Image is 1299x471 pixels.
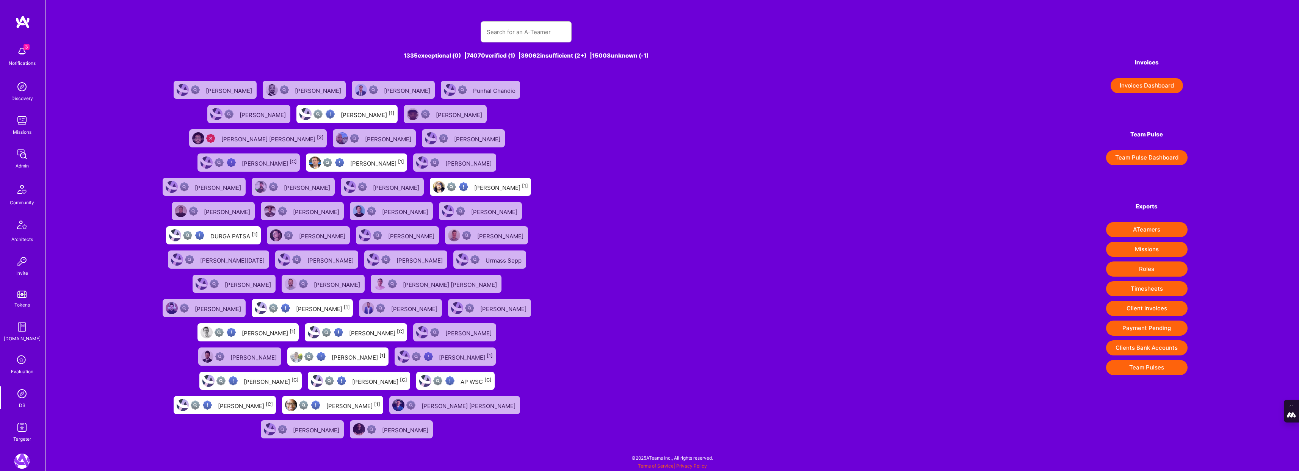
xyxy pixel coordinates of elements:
a: User AvatarNot Scrubbed[PERSON_NAME] [445,296,534,320]
img: High Potential User [317,352,326,361]
img: Admin Search [14,386,30,401]
a: User AvatarNot Scrubbed[PERSON_NAME] [410,320,499,344]
img: Not Scrubbed [191,85,200,94]
button: ATeamers [1106,222,1188,237]
div: [PERSON_NAME] [195,182,243,192]
div: [PERSON_NAME] [PERSON_NAME] [422,400,517,410]
div: [PERSON_NAME] [350,158,404,167]
img: User Avatar [201,326,213,338]
div: [PERSON_NAME] [349,327,404,337]
img: A.Team: Leading A.Team's Marketing & DemandGen [14,454,30,469]
img: Not Scrubbed [369,85,378,94]
img: User Avatar [374,278,386,290]
sup: [C] [400,377,407,383]
div: [PERSON_NAME] [382,206,430,216]
img: User Avatar [255,302,267,314]
img: Not fully vetted [299,401,308,410]
img: Not Scrubbed [278,425,287,434]
div: [PERSON_NAME] [454,133,502,143]
img: High Potential User [326,110,335,119]
div: [PERSON_NAME] [382,424,430,434]
div: [PERSON_NAME] [242,327,296,337]
sup: [1] [252,232,258,237]
a: User AvatarNot Scrubbed[PERSON_NAME] [436,199,525,223]
div: [PERSON_NAME] [195,303,243,313]
div: [PERSON_NAME] [365,133,413,143]
a: User AvatarNot fully vettedHigh Potential User[PERSON_NAME][1] [303,150,410,175]
img: tokens [17,291,27,298]
img: User Avatar [344,181,356,193]
img: User Avatar [367,253,379,266]
sup: [C] [484,377,492,383]
div: Architects [11,235,33,243]
img: User Avatar [425,132,437,144]
img: Not fully vetted [183,231,192,240]
img: User Avatar [398,351,410,363]
img: High Potential User [445,376,454,385]
img: User Avatar [169,229,181,241]
a: User AvatarNot fully vettedHigh Potential User[PERSON_NAME][C] [302,320,410,344]
sup: [1] [522,183,528,189]
img: bell [14,44,30,59]
img: User Avatar [192,132,204,144]
a: User AvatarNot Scrubbed[PERSON_NAME] [258,417,347,441]
img: guide book [14,319,30,335]
div: [PERSON_NAME] [240,109,287,119]
img: Not Scrubbed [388,279,397,288]
img: User Avatar [362,302,374,314]
a: User AvatarNot Scrubbed[PERSON_NAME] [190,272,279,296]
a: User AvatarNot Scrubbed[PERSON_NAME] [419,126,508,150]
sup: [1] [398,159,404,164]
span: | [638,463,707,469]
div: Notifications [9,59,36,67]
input: Search for an A-Teamer [487,22,566,42]
div: Targeter [13,435,31,443]
img: User Avatar [290,351,302,363]
img: User Avatar [166,181,178,193]
img: High Potential User [229,376,238,385]
h4: Invoices [1106,59,1188,66]
div: [PERSON_NAME] [295,85,343,95]
sup: [C] [397,329,404,334]
img: Not Scrubbed [350,134,359,143]
div: [PERSON_NAME] [307,255,355,264]
div: [PERSON_NAME] [225,279,273,289]
img: Not fully vetted [433,376,442,385]
button: Roles [1106,261,1188,277]
img: User Avatar [308,326,320,338]
img: High Potential User [311,401,320,410]
img: Not fully vetted [215,328,224,337]
sup: [1] [344,304,350,310]
img: Invite [14,254,30,269]
div: [PERSON_NAME] [204,206,252,216]
div: [PERSON_NAME] [326,400,380,410]
img: Not fully vetted [215,158,224,167]
div: [PERSON_NAME] [244,376,299,386]
div: [PERSON_NAME] [436,109,484,119]
div: [PERSON_NAME] [293,206,341,216]
div: Invite [16,269,28,277]
button: Team Pulse Dashboard [1106,150,1188,165]
a: User AvatarNot Scrubbed[PERSON_NAME] [195,344,284,369]
div: [PERSON_NAME] [445,158,493,167]
h4: Team Pulse [1106,131,1188,138]
img: Not Scrubbed [292,255,301,264]
a: User AvatarNot fully vettedHigh Potential User[PERSON_NAME][1] [293,102,401,126]
img: Not Scrubbed [456,207,465,216]
img: Not Scrubbed [224,110,233,119]
a: User AvatarNot Scrubbed[PERSON_NAME] [410,150,499,175]
div: Tokens [14,301,30,309]
button: Missions [1106,242,1188,257]
div: Evaluation [11,368,33,376]
img: Not Scrubbed [470,255,479,264]
div: Admin [16,162,29,170]
sup: [1] [389,110,395,116]
img: Not Scrubbed [421,110,430,119]
img: User Avatar [451,302,463,314]
sup: [2] [317,135,324,140]
div: [PERSON_NAME] [477,230,525,240]
img: User Avatar [456,253,469,266]
div: [PERSON_NAME] [439,352,493,361]
img: User Avatar [355,84,367,96]
img: Not Scrubbed [373,231,382,240]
